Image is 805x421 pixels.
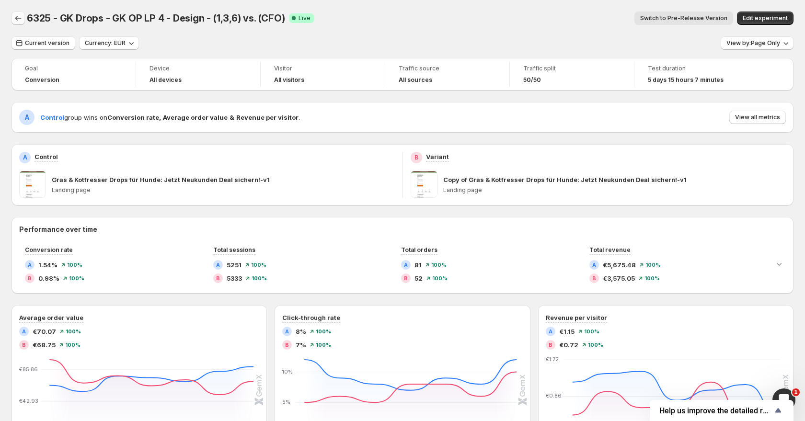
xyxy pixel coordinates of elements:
[285,329,289,334] h2: A
[316,342,331,348] span: 100 %
[25,65,122,72] span: Goal
[274,76,304,84] h4: All visitors
[22,342,26,348] h2: B
[285,342,289,348] h2: B
[251,262,266,268] span: 100 %
[149,65,247,72] span: Device
[399,65,496,72] span: Traffic source
[67,262,82,268] span: 100 %
[588,342,603,348] span: 100 %
[603,260,636,270] span: €5,675.48
[735,114,780,121] span: View all metrics
[296,327,306,336] span: 8%
[549,329,552,334] h2: A
[316,329,331,334] span: 100 %
[772,257,786,271] button: Expand chart
[443,186,786,194] p: Landing page
[34,152,58,161] p: Control
[414,154,418,161] h2: B
[634,11,733,25] button: Switch to Pre-Release Version
[25,64,122,85] a: GoalConversion
[274,65,371,72] span: Visitor
[227,260,241,270] span: 5251
[216,275,220,281] h2: B
[23,154,27,161] h2: A
[85,39,126,47] span: Currency: EUR
[149,64,247,85] a: DeviceAll devices
[414,260,422,270] span: 81
[589,246,631,253] span: Total revenue
[69,275,84,281] span: 100 %
[252,275,267,281] span: 100 %
[22,329,26,334] h2: A
[299,14,310,22] span: Live
[25,39,69,47] span: Current version
[737,11,793,25] button: Edit experiment
[414,273,423,283] span: 52
[296,340,306,350] span: 7%
[549,342,552,348] h2: B
[236,114,299,121] strong: Revenue per visitor
[659,406,772,415] span: Help us improve the detailed report for A/B campaigns
[523,76,541,84] span: 50/50
[274,64,371,85] a: VisitorAll visitors
[659,405,784,416] button: Show survey - Help us improve the detailed report for A/B campaigns
[33,340,56,350] span: €68.75
[163,114,228,121] strong: Average order value
[792,388,800,396] span: 1
[66,329,81,334] span: 100 %
[546,356,559,363] text: €1.72
[107,114,159,121] strong: Conversion rate
[227,273,242,283] span: 5333
[592,262,596,268] h2: A
[592,275,596,281] h2: B
[52,175,270,184] p: Gras & Kotfresser Drops für Hunde: Jetzt Neukunden Deal sichern!-v1
[648,76,724,84] span: 5 days 15 hours 7 minutes
[65,342,80,348] span: 100 %
[645,262,661,268] span: 100 %
[443,175,687,184] p: Copy of Gras & Kotfresser Drops für Hunde: Jetzt Neukunden Deal sichern!-v1
[149,76,182,84] h4: All devices
[27,12,285,24] span: 6325 - GK Drops - GK OP LP 4 - Design - (1,3,6) vs. (CFO)
[19,366,38,373] text: €85.86
[19,225,786,234] h2: Performance over time
[743,14,788,22] span: Edit experiment
[40,114,64,121] span: Control
[216,262,220,268] h2: A
[11,36,75,50] button: Current version
[159,114,161,121] strong: ,
[772,388,795,411] iframe: Intercom live chat
[25,76,59,84] span: Conversion
[19,171,46,198] img: Gras & Kotfresser Drops für Hunde: Jetzt Neukunden Deal sichern!-v1
[38,260,57,270] span: 1.54%
[559,327,575,336] span: €1.15
[25,113,29,122] h2: A
[399,64,496,85] a: Traffic sourceAll sources
[213,246,255,253] span: Total sessions
[11,11,25,25] button: Back
[401,246,437,253] span: Total orders
[431,262,447,268] span: 100 %
[19,398,38,404] text: €42.93
[38,273,59,283] span: 0.98%
[40,114,300,121] span: group wins on .
[729,111,786,124] button: View all metrics
[640,14,727,22] span: Switch to Pre-Release Version
[426,152,449,161] p: Variant
[546,313,607,322] h3: Revenue per visitor
[404,275,408,281] h2: B
[411,171,437,198] img: Copy of Gras & Kotfresser Drops für Hunde: Jetzt Neukunden Deal sichern!-v1
[52,186,395,194] p: Landing page
[19,313,83,322] h3: Average order value
[432,275,448,281] span: 100 %
[523,64,621,85] a: Traffic split50/50
[282,313,340,322] h3: Click-through rate
[523,65,621,72] span: Traffic split
[282,398,290,405] text: 5%
[399,76,432,84] h4: All sources
[546,393,562,399] text: €0.86
[28,275,32,281] h2: B
[584,329,599,334] span: 100 %
[644,275,660,281] span: 100 %
[282,368,293,375] text: 10%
